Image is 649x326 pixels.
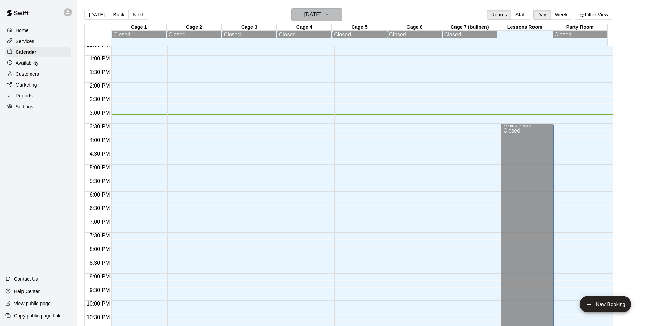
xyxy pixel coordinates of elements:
[224,32,275,38] div: Closed
[16,27,29,34] p: Home
[14,288,40,295] p: Help Center
[277,24,332,31] div: Cage 4
[5,47,71,57] a: Calendar
[167,24,222,31] div: Cage 2
[88,219,112,225] span: 7:00 PM
[334,32,385,38] div: Closed
[16,71,39,77] p: Customers
[5,80,71,90] a: Marketing
[5,91,71,101] a: Reports
[85,314,111,320] span: 10:30 PM
[16,81,37,88] p: Marketing
[88,165,112,170] span: 5:00 PM
[551,10,572,20] button: Week
[5,25,71,35] a: Home
[88,83,112,89] span: 2:00 PM
[16,92,33,99] p: Reports
[169,32,220,38] div: Closed
[128,10,148,20] button: Next
[442,24,497,31] div: Cage 7 (bullpen)
[487,10,511,20] button: Rooms
[5,102,71,112] a: Settings
[88,69,112,75] span: 1:30 PM
[503,125,551,128] div: 3:30 PM – 11:59 PM
[5,69,71,79] a: Customers
[88,260,112,266] span: 8:30 PM
[332,24,387,31] div: Cage 5
[88,124,112,129] span: 3:30 PM
[88,110,112,116] span: 3:00 PM
[85,301,111,307] span: 10:00 PM
[88,178,112,184] span: 5:30 PM
[88,192,112,198] span: 6:00 PM
[552,24,607,31] div: Party Room
[14,300,51,307] p: View public page
[88,151,112,157] span: 4:30 PM
[533,10,551,20] button: Day
[111,24,167,31] div: Cage 1
[387,24,442,31] div: Cage 6
[389,32,440,38] div: Closed
[14,276,38,282] p: Contact Us
[5,58,71,68] a: Availability
[88,274,112,279] span: 9:00 PM
[14,312,60,319] p: Copy public page link
[113,32,165,38] div: Closed
[88,287,112,293] span: 9:30 PM
[84,10,109,20] button: [DATE]
[88,205,112,211] span: 6:30 PM
[88,56,112,61] span: 1:00 PM
[279,32,330,38] div: Closed
[5,36,71,46] a: Services
[291,8,342,21] button: [DATE]
[88,246,112,252] span: 8:00 PM
[16,38,34,45] p: Services
[580,296,631,312] button: add
[16,49,36,56] p: Calendar
[222,24,277,31] div: Cage 3
[88,233,112,238] span: 7:30 PM
[444,32,495,38] div: Closed
[88,96,112,102] span: 2:30 PM
[554,32,605,38] div: Closed
[304,10,322,19] h6: [DATE]
[88,137,112,143] span: 4:00 PM
[511,10,530,20] button: Staff
[497,24,553,31] div: Lessons Room
[109,10,129,20] button: Back
[16,60,39,66] p: Availability
[575,10,613,20] button: Filter View
[16,103,33,110] p: Settings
